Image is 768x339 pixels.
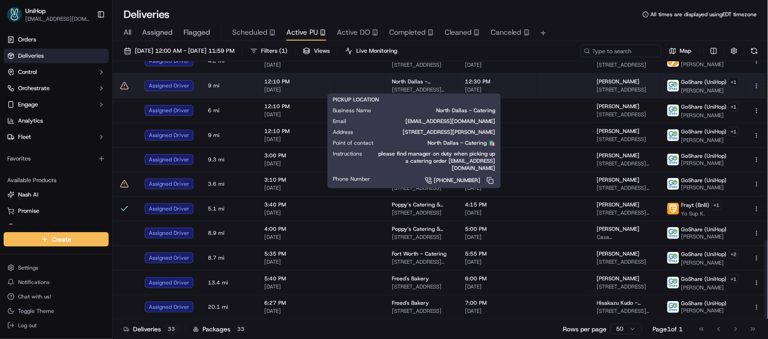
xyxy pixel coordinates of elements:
span: Flagged [184,27,210,38]
img: goshare_logo.png [667,178,679,190]
span: [PERSON_NAME] [681,184,727,191]
span: [STREET_ADDRESS] [392,61,451,69]
span: [DATE] [465,283,530,290]
span: Poppy’s Catering & Events ([GEOGRAPHIC_DATA]) [392,201,451,208]
span: PICKUP LOCATION [333,96,379,104]
span: ( 1 ) [279,47,287,55]
span: 12:30 PM [465,78,530,85]
span: please find manager on duty when picking up a catering order [EMAIL_ADDRESS][DOMAIN_NAME] [377,151,495,172]
span: [DATE] [264,136,327,143]
span: All [124,27,131,38]
span: [DATE] [465,86,530,93]
span: 4:15 PM [465,201,530,208]
span: Deliveries [18,52,44,60]
span: [PERSON_NAME] [597,128,640,135]
span: GoShare (UniHop) [681,300,727,307]
span: 13.4 mi [208,279,250,286]
span: [DATE] 12:00 AM - [DATE] 11:59 PM [135,47,235,55]
input: Got a question? Start typing here... [23,58,162,68]
button: Engage [4,97,109,112]
img: goshare_logo.png [667,252,679,264]
span: North Dallas - Catering [386,107,495,115]
span: GoShare (UniHop) [681,275,727,283]
span: [EMAIL_ADDRESS][DOMAIN_NAME] [25,15,90,23]
span: All times are displayed using EDT timezone [651,11,757,18]
div: 33 [234,325,248,333]
button: UniHopUniHop[EMAIL_ADDRESS][DOMAIN_NAME] [4,4,93,25]
span: Business Name [333,107,371,115]
span: Casa [STREET_ADDRESS][US_STATE] [597,234,653,241]
span: [DATE] [264,61,327,69]
span: Email [333,118,346,125]
span: [STREET_ADDRESS] [392,283,451,290]
img: goshare_logo.png [667,227,679,239]
span: 5:00 PM [465,225,530,233]
span: Filters [261,47,287,55]
span: 5.1 mi [208,205,250,212]
span: Views [314,47,330,55]
span: [PERSON_NAME] [681,61,724,68]
span: 8.7 mi [208,254,250,261]
span: [PERSON_NAME] [681,307,727,314]
span: Frayt (BnB) [681,202,710,209]
img: goshare_logo.png [667,154,679,165]
span: [PERSON_NAME] [597,225,640,233]
span: [STREET_ADDRESS] [597,111,653,118]
span: 6 mi [208,107,250,114]
span: [STREET_ADDRESS][PERSON_NAME] [392,258,451,266]
span: [STREET_ADDRESS][PERSON_NAME] [597,307,653,315]
span: [PERSON_NAME] [597,152,640,159]
span: Map [680,47,692,55]
span: [DATE] [264,209,327,216]
span: Control [18,68,37,76]
span: Create [52,235,71,244]
span: 6:27 PM [264,299,327,307]
span: Active PU [286,27,318,38]
img: frayt-logo.jpeg [667,203,679,215]
span: 9 mi [208,132,250,139]
a: [PHONE_NUMBER] [385,176,495,186]
span: Hisakazu Kudo - Gleaming [PERSON_NAME] st [597,299,653,307]
span: [PERSON_NAME] [597,176,640,183]
a: Deliveries [4,49,109,63]
span: [STREET_ADDRESS][PERSON_NAME] [392,86,451,93]
button: [DATE] 12:00 AM - [DATE] 11:59 PM [120,45,239,57]
img: 1736555255976-a54dd68f-1ca7-489b-9aae-adbdc363a1c4 [9,86,25,102]
span: GoShare (UniHop) [681,103,727,110]
button: +1 [712,200,722,210]
span: Fort Worth - Catering [392,250,446,257]
span: [PERSON_NAME] [597,275,640,282]
span: Active DO [337,27,370,38]
span: Fleet [18,133,31,141]
span: [PERSON_NAME] [681,284,739,291]
span: Settings [18,264,38,271]
span: Instructions [333,151,362,158]
span: [STREET_ADDRESS][US_STATE] [597,184,653,192]
span: Freed's Bakery [392,275,429,282]
span: [PERSON_NAME] [597,103,640,110]
span: Promise [18,207,39,215]
span: Live Monitoring [356,47,397,55]
span: Toggle Theme [18,307,54,315]
button: UniHop [25,6,46,15]
span: [PERSON_NAME] [681,137,739,144]
span: North Dallas - Catering 🛍️ [388,140,495,147]
p: Welcome 👋 [9,36,164,50]
a: Nash AI [7,191,105,199]
button: Start new chat [153,89,164,100]
button: Log out [4,319,109,332]
span: [STREET_ADDRESS][US_STATE] [597,209,653,216]
button: Notifications [4,276,109,289]
button: Toggle Theme [4,305,109,317]
span: [STREET_ADDRESS] [597,61,653,69]
img: goshare_logo.png [667,80,679,92]
button: +1 [729,102,739,112]
span: Cleaned [445,27,472,38]
span: [DATE] [264,86,327,93]
span: 6:00 PM [465,275,530,282]
span: [STREET_ADDRESS] [392,307,451,315]
span: Freed's Bakery [392,299,429,307]
span: 7:00 PM [465,299,530,307]
h1: Deliveries [124,7,170,22]
span: API Documentation [85,131,145,140]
